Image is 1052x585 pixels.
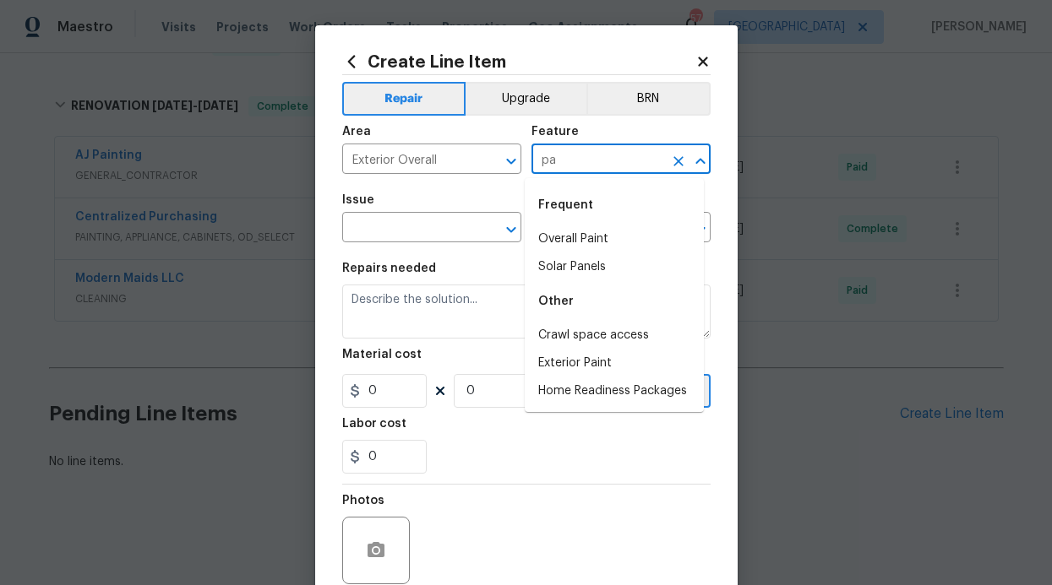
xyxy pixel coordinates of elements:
h5: Issue [342,194,374,206]
h5: Area [342,126,371,138]
h5: Feature [531,126,579,138]
li: Home Readiness Packages [525,377,704,405]
li: Solar Panels [525,253,704,281]
button: BRN [586,82,711,116]
button: Repair [342,82,466,116]
button: Close [689,149,712,173]
li: Exterior Paint [525,349,704,377]
button: Clear [667,149,690,173]
button: Upgrade [466,82,586,116]
div: Frequent [525,185,704,225]
div: Other [525,281,704,322]
h2: Create Line Item [342,52,695,71]
h5: Repairs needed [342,263,436,274]
h5: Labor cost [342,418,406,430]
li: Overall Paint [525,225,704,253]
li: Landscaping Packages [525,405,704,433]
h5: Photos [342,495,384,506]
h5: Material cost [342,349,422,360]
button: Open [499,218,523,241]
button: Open [499,149,523,173]
li: Crawl space access [525,322,704,349]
